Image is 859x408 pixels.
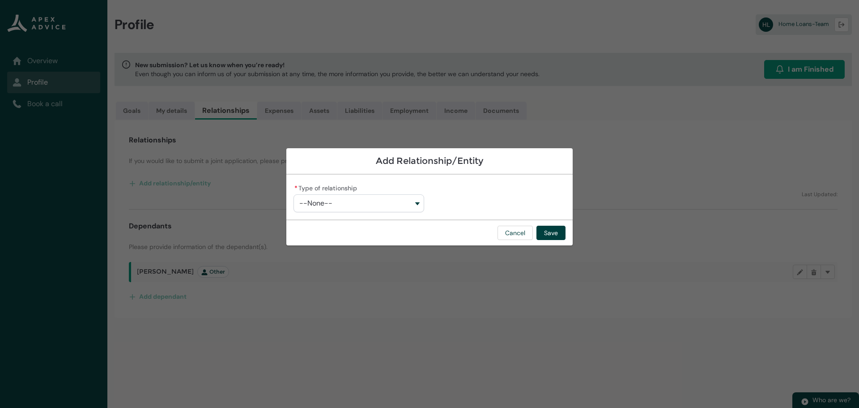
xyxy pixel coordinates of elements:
[536,226,566,240] button: Save
[293,182,361,193] label: Type of relationship
[498,226,533,240] button: Cancel
[299,199,332,207] span: --None--
[294,184,298,192] abbr: required
[293,194,424,212] button: Type of relationship
[293,155,566,167] h1: Add Relationship/Entity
